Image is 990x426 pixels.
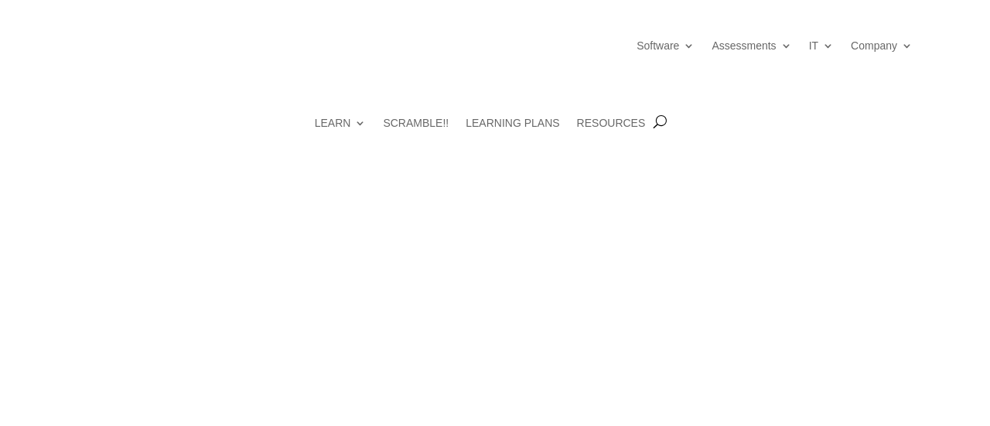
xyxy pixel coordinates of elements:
[809,15,834,76] a: IT
[637,15,695,76] a: Software
[383,117,449,152] a: SCRAMBLE!!
[466,117,559,152] a: LEARNING PLANS
[712,15,791,76] a: Assessments
[851,15,913,76] a: Company
[315,117,367,152] a: LEARN
[577,117,646,152] a: RESOURCES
